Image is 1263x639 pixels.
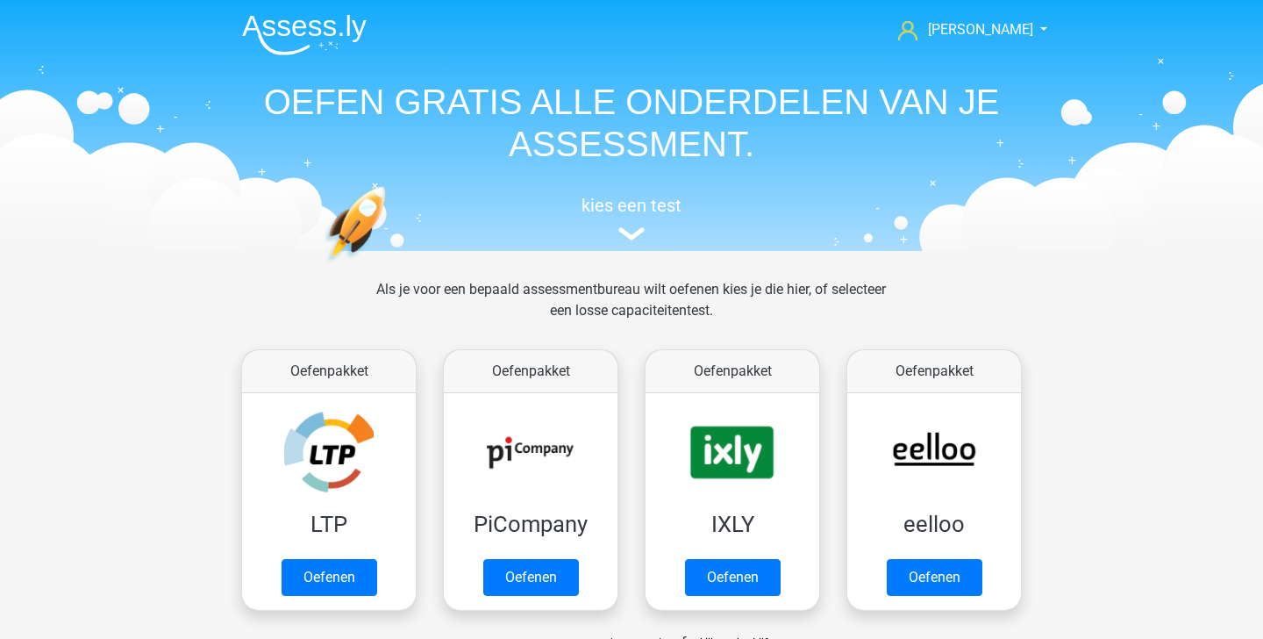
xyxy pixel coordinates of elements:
a: Oefenen [282,559,377,596]
div: Als je voor een bepaald assessmentbureau wilt oefenen kies je die hier, of selecteer een losse ca... [362,279,900,342]
a: Oefenen [483,559,579,596]
img: Assessly [242,14,367,55]
img: assessment [618,227,645,241]
a: [PERSON_NAME] [891,19,1035,40]
a: Oefenen [685,559,781,596]
h1: OEFEN GRATIS ALLE ONDERDELEN VAN JE ASSESSMENT. [228,81,1035,165]
img: oefenen [325,186,453,345]
a: kies een test [228,195,1035,241]
span: [PERSON_NAME] [928,21,1033,38]
h5: kies een test [228,195,1035,216]
a: Oefenen [887,559,982,596]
